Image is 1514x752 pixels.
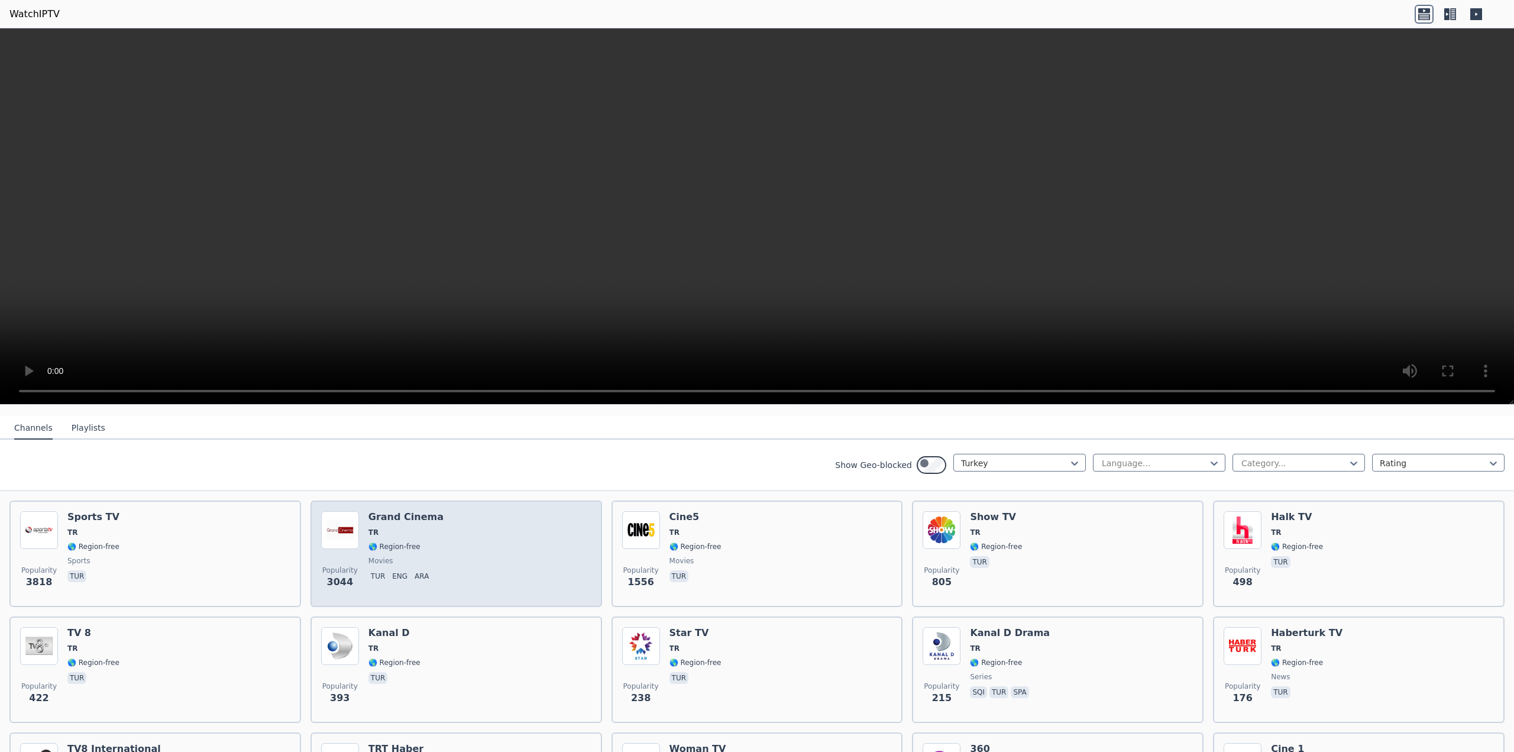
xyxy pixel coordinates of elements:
span: TR [67,528,77,537]
img: Kanal D [321,627,359,665]
a: WatchIPTV [9,7,60,21]
span: TR [67,644,77,653]
span: 215 [932,691,952,705]
label: Show Geo-blocked [835,459,912,471]
span: Popularity [1225,566,1260,575]
h6: Sports TV [67,511,119,523]
span: Popularity [623,566,659,575]
span: 3044 [327,575,354,589]
img: Kanal D Drama [923,627,960,665]
span: TR [368,644,378,653]
span: sports [67,556,90,566]
img: Grand Cinema [321,511,359,549]
span: Popularity [21,566,57,575]
span: 1556 [627,575,654,589]
p: tur [67,672,86,684]
p: tur [669,570,688,582]
span: Popularity [322,682,358,691]
span: 🌎 Region-free [970,658,1022,667]
span: 3818 [26,575,53,589]
span: Popularity [1225,682,1260,691]
span: TR [669,528,680,537]
img: Haberturk TV [1224,627,1261,665]
span: TR [1271,644,1281,653]
span: 🌎 Region-free [368,658,420,667]
span: Popularity [322,566,358,575]
button: Channels [14,417,53,440]
h6: Kanal D [368,627,420,639]
p: tur [368,570,387,582]
span: TR [970,528,980,537]
span: 🌎 Region-free [1271,658,1323,667]
h6: Show TV [970,511,1022,523]
p: tur [67,570,86,582]
span: 🌎 Region-free [368,542,420,551]
h6: TV 8 [67,627,119,639]
img: Show TV [923,511,960,549]
p: tur [989,686,1008,698]
span: movies [368,556,393,566]
h6: Star TV [669,627,722,639]
p: tur [1271,556,1290,568]
span: 238 [631,691,651,705]
span: 🌎 Region-free [669,658,722,667]
span: 🌎 Region-free [970,542,1022,551]
span: TR [669,644,680,653]
span: 🌎 Region-free [1271,542,1323,551]
p: spa [1011,686,1028,698]
span: Popularity [21,682,57,691]
p: ara [412,570,431,582]
h6: Kanal D Drama [970,627,1050,639]
span: news [1271,672,1290,682]
span: 422 [29,691,48,705]
img: TV 8 [20,627,58,665]
span: Popularity [924,566,959,575]
h6: Cine5 [669,511,722,523]
p: tur [970,556,989,568]
span: 805 [932,575,952,589]
span: Popularity [924,682,959,691]
span: TR [1271,528,1281,537]
p: eng [390,570,410,582]
h6: Haberturk TV [1271,627,1342,639]
span: movies [669,556,694,566]
p: tur [1271,686,1290,698]
p: tur [368,672,387,684]
span: 🌎 Region-free [67,658,119,667]
button: Playlists [72,417,105,440]
span: Popularity [623,682,659,691]
img: Cine5 [622,511,660,549]
span: 176 [1232,691,1252,705]
span: 🌎 Region-free [67,542,119,551]
p: sqi [970,686,987,698]
h6: Halk TV [1271,511,1323,523]
img: Star TV [622,627,660,665]
img: Halk TV [1224,511,1261,549]
img: Sports TV [20,511,58,549]
span: series [970,672,992,682]
p: tur [669,672,688,684]
span: 🌎 Region-free [669,542,722,551]
h6: Grand Cinema [368,511,444,523]
span: TR [970,644,980,653]
span: 498 [1232,575,1252,589]
span: 393 [330,691,350,705]
span: TR [368,528,378,537]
